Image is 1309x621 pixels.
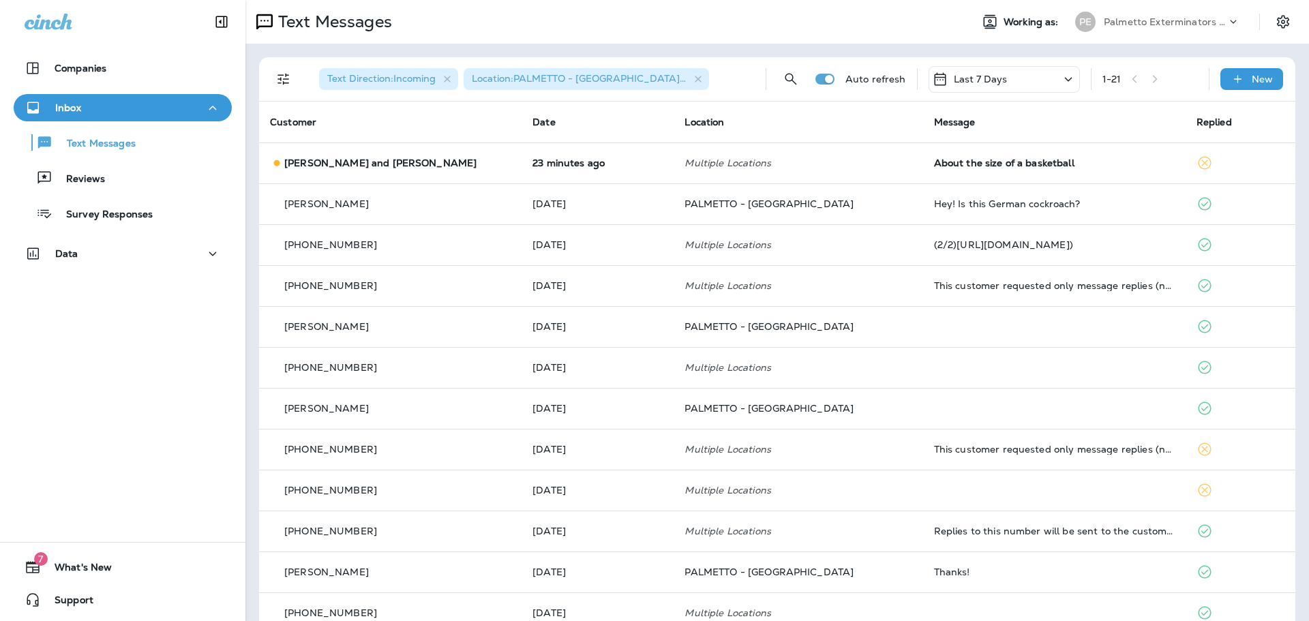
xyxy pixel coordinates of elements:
div: (2/2)https://g.co/homeservices/avYkc) [934,239,1175,250]
span: [PHONE_NUMBER] [284,443,377,455]
button: 7What's New [14,554,232,581]
p: Sep 15, 2025 08:39 AM [532,362,663,373]
div: 1 - 21 [1102,74,1122,85]
span: PALMETTO - [GEOGRAPHIC_DATA] [684,198,854,210]
p: [PERSON_NAME] [284,321,369,332]
p: Survey Responses [52,209,153,222]
span: [PHONE_NUMBER] [284,525,377,537]
p: Sep 12, 2025 09:31 AM [532,485,663,496]
span: Message [934,116,976,128]
p: Sep 15, 2025 08:24 AM [532,403,663,414]
button: Collapse Sidebar [202,8,241,35]
span: PALMETTO - [GEOGRAPHIC_DATA] [684,402,854,414]
div: This customer requested only message replies (no calls). Reply here or respond via your LSA dashb... [934,444,1175,455]
p: Multiple Locations [684,362,912,373]
span: PALMETTO - [GEOGRAPHIC_DATA] [684,566,854,578]
p: Sep 15, 2025 03:32 PM [532,239,663,250]
span: Customer [270,116,316,128]
p: Sep 15, 2025 03:53 PM [532,198,663,209]
p: Multiple Locations [684,526,912,536]
span: [PHONE_NUMBER] [284,607,377,619]
div: This customer requested only message replies (no calls). Reply here or respond via your LSA dashb... [934,280,1175,291]
p: [PERSON_NAME] [284,566,369,577]
p: Sep 17, 2025 08:41 AM [532,157,663,168]
p: Last 7 Days [954,74,1008,85]
div: Text Direction:Incoming [319,68,458,90]
span: PALMETTO - [GEOGRAPHIC_DATA] [684,320,854,333]
span: What's New [41,562,112,578]
p: Inbox [55,102,81,113]
p: Sep 15, 2025 08:46 AM [532,321,663,332]
div: Hey! Is this German cockroach? [934,198,1175,209]
span: Location [684,116,724,128]
p: Multiple Locations [684,280,912,291]
span: [PHONE_NUMBER] [284,361,377,374]
p: Sep 11, 2025 12:22 PM [532,607,663,618]
p: Sep 11, 2025 03:28 PM [532,526,663,536]
span: [PHONE_NUMBER] [284,279,377,292]
span: Support [41,594,93,611]
p: Data [55,248,78,259]
p: Sep 15, 2025 02:01 PM [532,280,663,291]
p: Multiple Locations [684,239,912,250]
span: 7 [34,552,48,566]
p: Multiple Locations [684,607,912,618]
button: Companies [14,55,232,82]
p: Sep 12, 2025 11:25 AM [532,444,663,455]
p: [PERSON_NAME] [284,198,369,209]
button: Survey Responses [14,199,232,228]
span: [PHONE_NUMBER] [284,484,377,496]
div: Location:PALMETTO - [GEOGRAPHIC_DATA]+1 [464,68,709,90]
div: Thanks! [934,566,1175,577]
span: Replied [1197,116,1232,128]
p: Text Messages [53,138,136,151]
p: Text Messages [273,12,392,32]
button: Inbox [14,94,232,121]
p: Multiple Locations [684,444,912,455]
div: Replies to this number will be sent to the customer. You can also choose to call the customer thr... [934,526,1175,536]
span: Location : PALMETTO - [GEOGRAPHIC_DATA] +1 [472,72,689,85]
p: Companies [55,63,106,74]
p: [PERSON_NAME] and [PERSON_NAME] [284,157,477,168]
p: New [1252,74,1273,85]
button: Settings [1271,10,1295,34]
span: [PHONE_NUMBER] [284,239,377,251]
p: Multiple Locations [684,157,912,168]
button: Reviews [14,164,232,192]
div: About the size of a basketball [934,157,1175,168]
button: Text Messages [14,128,232,157]
p: Sep 11, 2025 02:55 PM [532,566,663,577]
button: Search Messages [777,65,804,93]
span: Working as: [1004,16,1062,28]
button: Support [14,586,232,614]
button: Filters [270,65,297,93]
p: Palmetto Exterminators LLC [1104,16,1227,27]
div: PE [1075,12,1096,32]
button: Data [14,240,232,267]
span: Text Direction : Incoming [327,72,436,85]
p: Auto refresh [845,74,906,85]
p: [PERSON_NAME] [284,403,369,414]
p: Reviews [52,173,105,186]
p: Multiple Locations [684,485,912,496]
span: Date [532,116,556,128]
